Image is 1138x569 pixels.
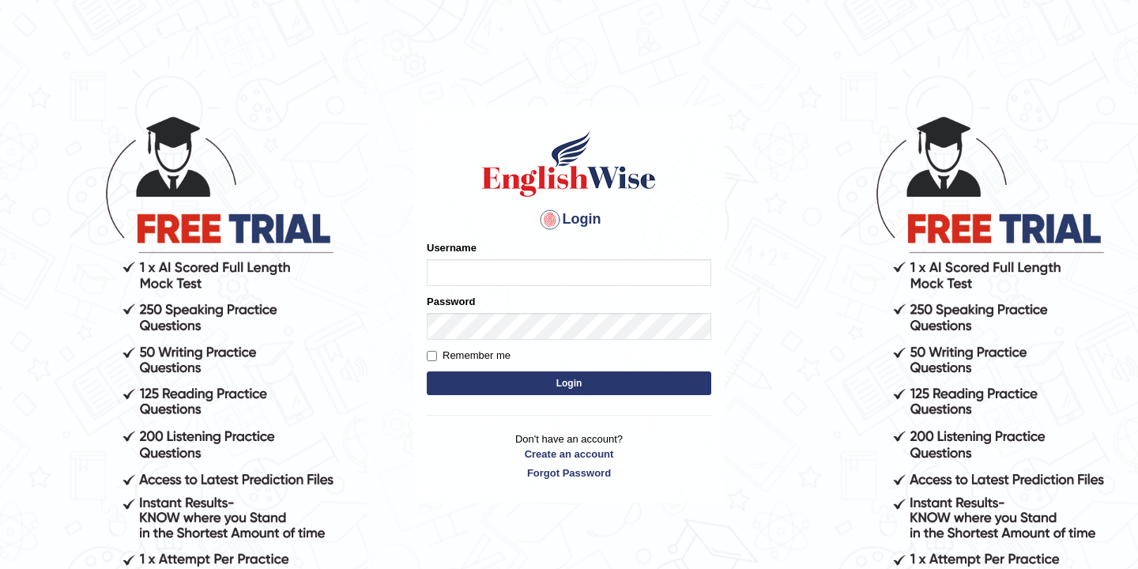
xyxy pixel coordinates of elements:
p: Don't have an account? [427,431,711,480]
h4: Login [427,207,711,232]
label: Password [427,294,475,309]
a: Create an account [427,447,711,462]
a: Forgot Password [427,465,711,480]
button: Login [427,371,711,395]
label: Remember me [427,348,511,364]
input: Remember me [427,351,437,361]
label: Username [427,240,477,255]
img: Logo of English Wise sign in for intelligent practice with AI [479,128,659,199]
